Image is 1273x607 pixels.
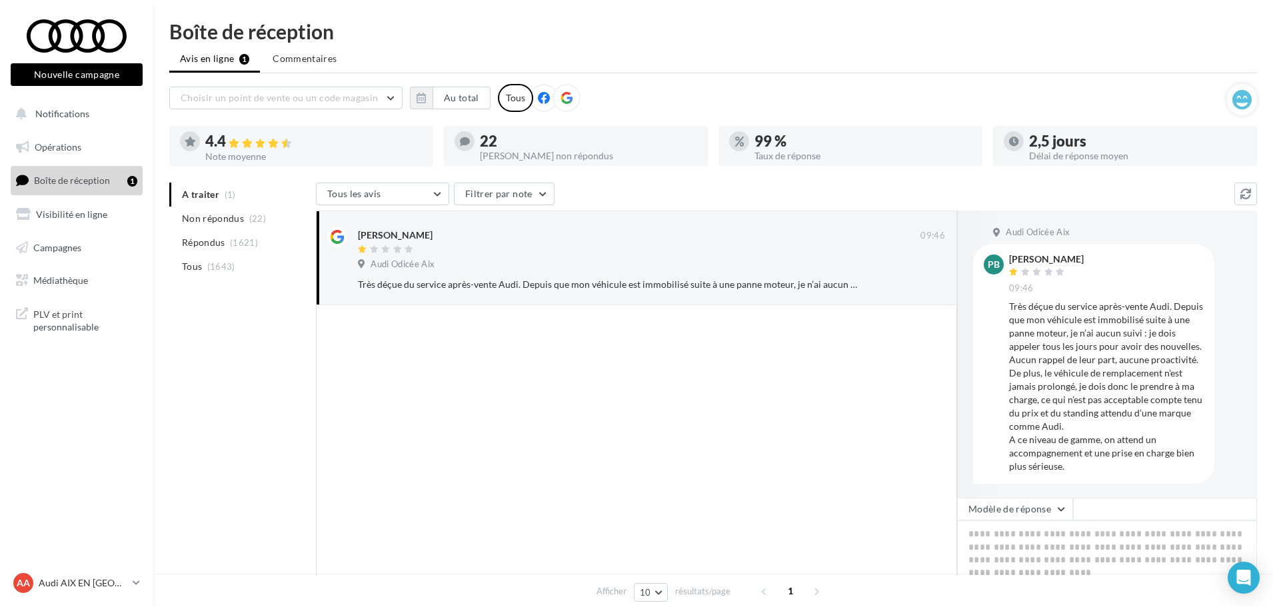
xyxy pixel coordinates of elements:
[182,212,244,225] span: Non répondus
[1009,300,1204,473] div: Très déçue du service après-vente Audi. Depuis que mon véhicule est immobilisé suite à une panne ...
[358,278,858,291] div: Très déçue du service après-vente Audi. Depuis que mon véhicule est immobilisé suite à une panne ...
[480,151,697,161] div: [PERSON_NAME] non répondus
[35,141,81,153] span: Opérations
[988,258,1000,271] span: PB
[35,108,89,119] span: Notifications
[17,576,30,590] span: AA
[8,133,145,161] a: Opérations
[634,583,668,602] button: 10
[780,580,801,602] span: 1
[920,230,945,242] span: 09:46
[1006,227,1070,239] span: Audi Odicée Aix
[205,152,423,161] div: Note moyenne
[410,87,491,109] button: Au total
[1029,134,1246,149] div: 2,5 jours
[11,63,143,86] button: Nouvelle campagne
[230,237,258,248] span: (1621)
[11,570,143,596] a: AA Audi AIX EN [GEOGRAPHIC_DATA]
[1009,283,1034,295] span: 09:46
[358,229,433,242] div: [PERSON_NAME]
[8,300,145,339] a: PLV et print personnalisable
[182,236,225,249] span: Répondus
[249,213,266,224] span: (22)
[36,209,107,220] span: Visibilité en ligne
[433,87,491,109] button: Au total
[8,100,140,128] button: Notifications
[273,52,337,65] span: Commentaires
[33,275,88,286] span: Médiathèque
[675,585,730,598] span: résultats/page
[205,134,423,149] div: 4.4
[454,183,555,205] button: Filtrer par note
[8,166,145,195] a: Boîte de réception1
[371,259,435,271] span: Audi Odicée Aix
[169,87,403,109] button: Choisir un point de vente ou un code magasin
[8,234,145,262] a: Campagnes
[597,585,627,598] span: Afficher
[39,576,127,590] p: Audi AIX EN [GEOGRAPHIC_DATA]
[327,188,381,199] span: Tous les avis
[169,21,1257,41] div: Boîte de réception
[34,175,110,186] span: Boîte de réception
[754,134,972,149] div: 99 %
[1029,151,1246,161] div: Délai de réponse moyen
[1228,562,1260,594] div: Open Intercom Messenger
[1009,255,1084,264] div: [PERSON_NAME]
[8,201,145,229] a: Visibilité en ligne
[33,305,137,334] span: PLV et print personnalisable
[33,241,81,253] span: Campagnes
[640,587,651,598] span: 10
[127,176,137,187] div: 1
[207,261,235,272] span: (1643)
[8,267,145,295] a: Médiathèque
[480,134,697,149] div: 22
[316,183,449,205] button: Tous les avis
[181,92,378,103] span: Choisir un point de vente ou un code magasin
[498,84,533,112] div: Tous
[182,260,202,273] span: Tous
[754,151,972,161] div: Taux de réponse
[957,498,1073,520] button: Modèle de réponse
